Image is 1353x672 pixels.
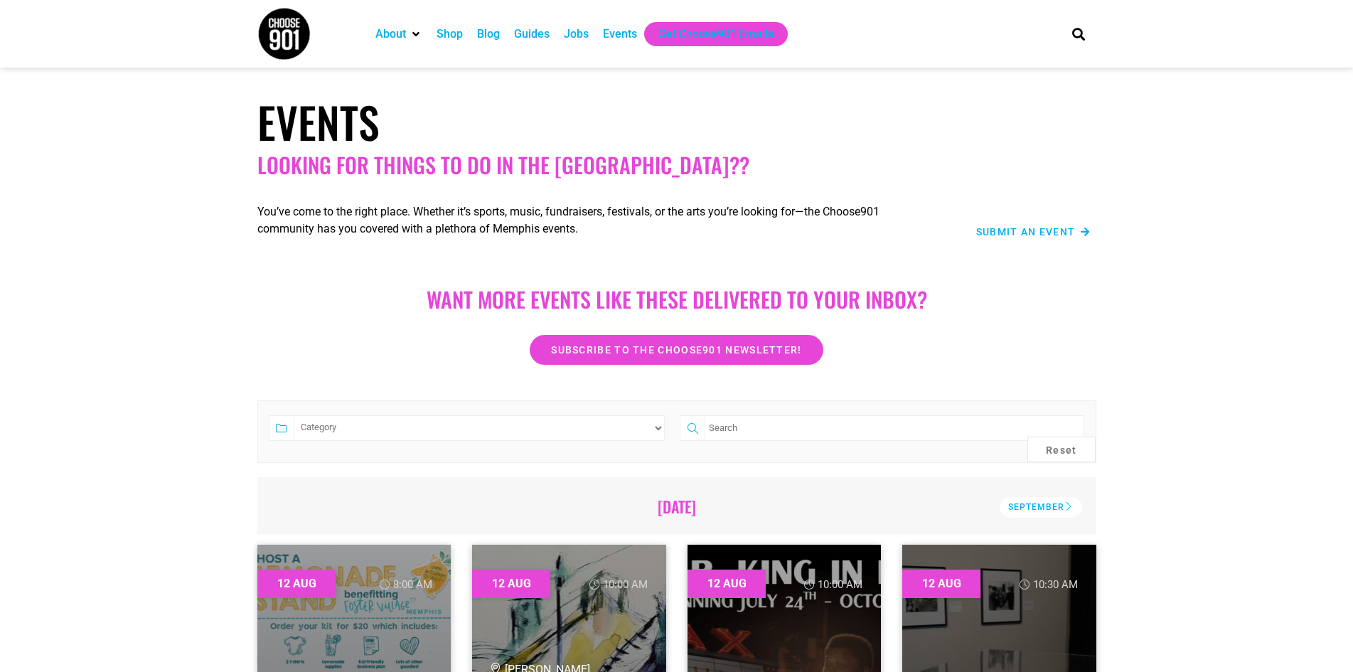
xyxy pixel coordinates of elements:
[530,335,823,365] a: Subscribe to the Choose901 newsletter!
[437,26,463,43] a: Shop
[368,22,1048,46] nav: Main nav
[1066,22,1090,46] div: Search
[477,26,500,43] a: Blog
[257,203,926,238] p: You’ve come to the right place. Whether it’s sports, music, fundraisers, festivals, or the arts y...
[257,96,1096,147] h1: Events
[976,227,1091,237] a: Submit an Event
[705,415,1084,441] input: Search
[368,22,429,46] div: About
[277,497,1076,516] h2: [DATE]
[514,26,550,43] a: Guides
[375,26,406,43] a: About
[257,152,1096,178] h2: Looking for things to do in the [GEOGRAPHIC_DATA]??
[551,345,801,355] span: Subscribe to the Choose901 newsletter!
[603,26,637,43] a: Events
[658,26,774,43] a: Get Choose901 Emails
[1027,437,1096,462] button: Reset
[272,287,1082,312] h2: Want more EVENTS LIKE THESE DELIVERED TO YOUR INBOX?
[976,227,1076,237] span: Submit an Event
[564,26,589,43] a: Jobs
